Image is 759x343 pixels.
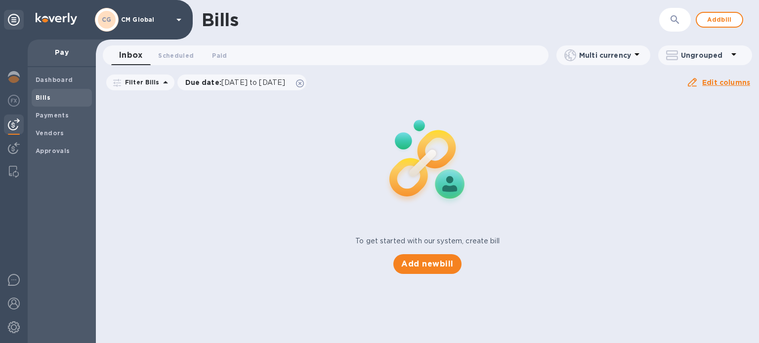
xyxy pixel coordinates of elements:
[119,48,142,62] span: Inbox
[221,78,285,86] span: [DATE] to [DATE]
[36,147,70,154] b: Approvals
[102,16,112,23] b: CG
[121,16,170,23] p: CM Global
[121,78,160,86] p: Filter Bills
[8,95,20,107] img: Foreign exchange
[36,13,77,25] img: Logo
[158,50,194,61] span: Scheduled
[36,47,88,57] p: Pay
[185,77,291,87] p: Due date :
[177,75,307,90] div: Due date:[DATE] to [DATE]
[36,129,64,137] b: Vendors
[36,94,50,101] b: Bills
[705,14,734,26] span: Add bill
[579,50,631,60] p: Multi currency
[202,9,238,30] h1: Bills
[702,78,750,86] u: Edit columns
[355,236,500,246] p: To get started with our system, create bill
[36,112,69,119] b: Payments
[36,76,73,83] b: Dashboard
[401,258,453,270] span: Add new bill
[212,50,227,61] span: Paid
[696,12,743,28] button: Addbill
[4,10,24,30] div: Unpin categories
[393,254,461,274] button: Add newbill
[681,50,728,60] p: Ungrouped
